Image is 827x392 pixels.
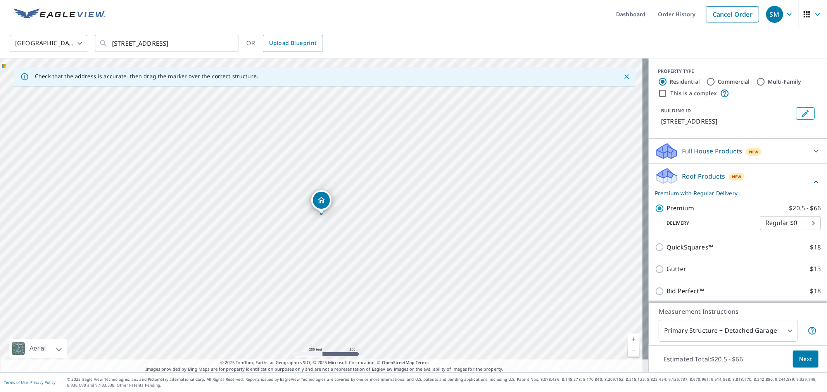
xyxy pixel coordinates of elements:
[14,9,105,20] img: EV Logo
[666,242,713,252] p: QuickSquares™
[661,107,691,114] p: BUILDING ID
[628,334,639,345] a: Current Level 17, Zoom In
[263,35,323,52] a: Upload Blueprint
[766,6,783,23] div: SM
[659,320,798,342] div: Primary Structure + Detached Garage
[655,189,811,197] p: Premium with Regular Delivery
[706,6,759,22] a: Cancel Order
[749,149,759,155] span: New
[35,73,258,80] p: Check that the address is accurate, then drag the marker over the correct structure.
[657,351,749,368] p: Estimated Total: $20.5 - $66
[4,380,28,385] a: Terms of Use
[760,212,821,234] div: Regular $0
[112,33,223,54] input: Search by address or latitude-longitude
[30,380,55,385] a: Privacy Policy
[661,117,793,126] p: [STREET_ADDRESS]
[732,174,742,180] span: New
[27,339,48,358] div: Aerial
[655,220,760,227] p: Delivery
[246,35,323,52] div: OR
[655,167,821,197] div: Roof ProductsNewPremium with Regular Delivery
[718,78,750,86] label: Commercial
[666,264,686,274] p: Gutter
[658,68,818,75] div: PROPERTY TYPE
[670,78,700,86] label: Residential
[10,33,87,54] div: [GEOGRAPHIC_DATA]
[311,190,331,214] div: Dropped pin, building 1, Residential property, 7122 N 53rd St Tampa, FL 33617
[796,107,815,120] button: Edit building 1
[789,203,821,213] p: $20.5 - $66
[793,351,818,368] button: Next
[659,307,817,316] p: Measurement Instructions
[67,377,823,388] p: © 2025 Eagle View Technologies, Inc. and Pictometry International Corp. All Rights Reserved. Repo...
[810,264,821,274] p: $13
[682,172,725,181] p: Roof Products
[4,380,55,385] p: |
[382,359,414,365] a: OpenStreetMap
[799,354,812,364] span: Next
[808,326,817,335] span: Your report will include the primary structure and a detached garage if one exists.
[666,203,694,213] p: Premium
[682,146,742,156] p: Full House Products
[622,72,632,82] button: Close
[9,339,67,358] div: Aerial
[655,142,821,160] div: Full House ProductsNew
[220,359,428,366] span: © 2025 TomTom, Earthstar Geographics SIO, © 2025 Microsoft Corporation, ©
[666,286,704,296] p: Bid Perfect™
[810,286,821,296] p: $18
[416,359,428,365] a: Terms
[628,345,639,357] a: Current Level 17, Zoom Out
[810,242,821,252] p: $18
[768,78,801,86] label: Multi-Family
[269,38,316,48] span: Upload Blueprint
[670,89,717,97] label: This is a complex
